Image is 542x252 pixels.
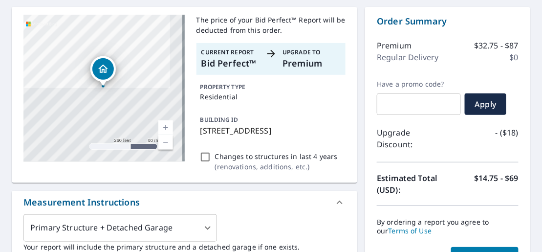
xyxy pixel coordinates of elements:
[158,120,173,135] a: Current Level 17, Zoom In
[510,51,519,63] p: $0
[377,218,519,235] p: By ordering a report you agree to our
[201,57,260,70] p: Bid Perfect™
[201,48,260,57] p: Current Report
[200,83,342,92] p: PROPERTY TYPE
[23,242,346,252] p: Your report will include the primary structure and a detached garage if one exists.
[496,127,519,150] p: - ($18)
[474,40,519,51] p: $32.75 - $87
[196,15,346,35] p: The price of your Bid Perfect™ Report will be deducted from this order.
[200,125,342,137] p: [STREET_ADDRESS]
[200,92,342,102] p: Residential
[377,51,438,63] p: Regular Delivery
[90,56,116,87] div: Dropped pin, building 1, Residential property, 1339 Linden Creek Dr Milford, OH 45150
[200,115,238,124] p: BUILDING ID
[23,196,140,209] div: Measurement Instructions
[23,214,217,242] div: Primary Structure + Detached Garage
[377,40,412,51] p: Premium
[215,151,338,161] p: Changes to structures in last 4 years
[377,80,461,89] label: Have a promo code?
[473,99,499,110] span: Apply
[158,135,173,150] a: Current Level 17, Zoom Out
[465,93,506,115] button: Apply
[377,172,448,196] p: Estimated Total (USD):
[12,191,357,214] div: Measurement Instructions
[215,161,338,172] p: ( renovations, additions, etc. )
[474,172,519,196] p: $14.75 - $69
[389,226,432,235] a: Terms of Use
[377,127,448,150] p: Upgrade Discount:
[282,48,341,57] p: Upgrade To
[377,15,519,28] p: Order Summary
[282,57,341,70] p: Premium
